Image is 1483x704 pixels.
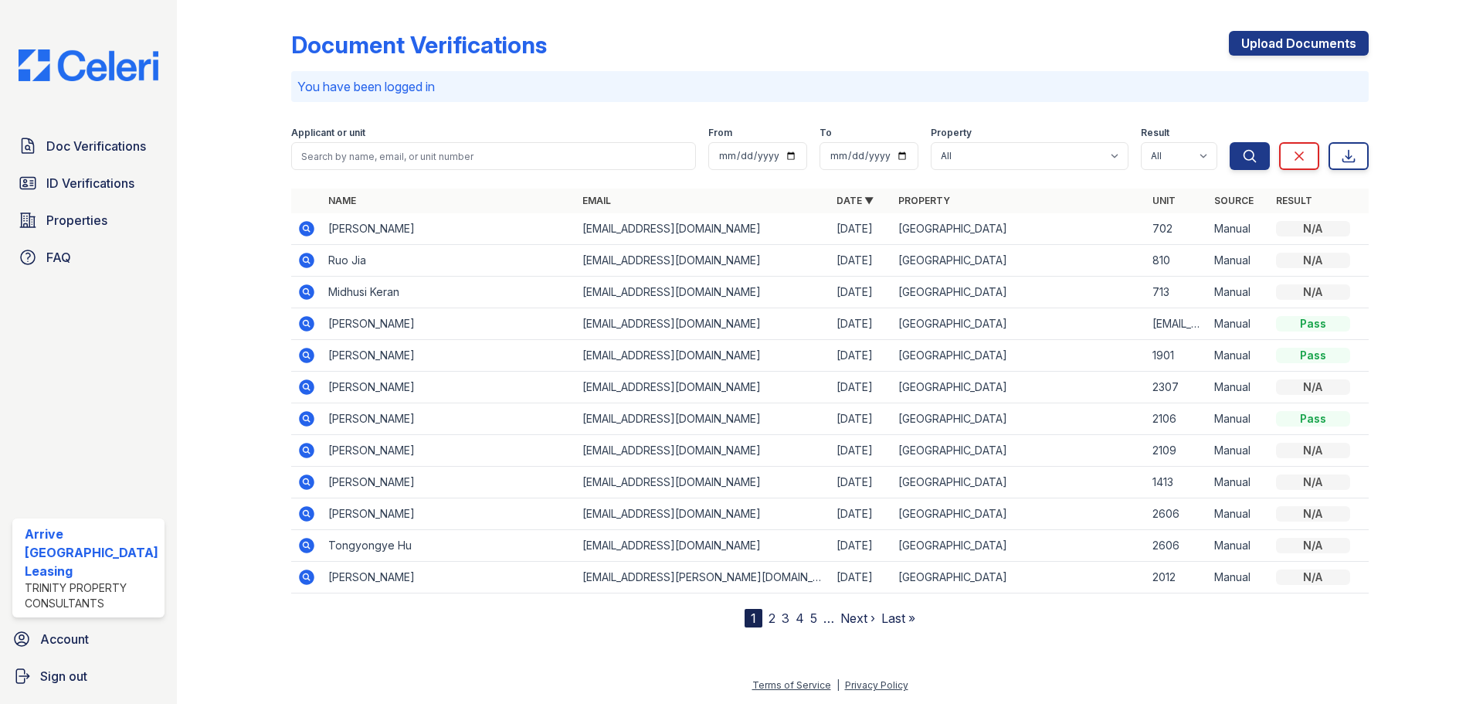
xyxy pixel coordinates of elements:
[1208,308,1270,340] td: Manual
[892,530,1146,562] td: [GEOGRAPHIC_DATA]
[1276,316,1350,332] div: Pass
[576,277,830,308] td: [EMAIL_ADDRESS][DOMAIN_NAME]
[823,609,834,627] span: …
[830,498,892,530] td: [DATE]
[291,31,547,59] div: Document Verifications
[322,308,576,340] td: [PERSON_NAME]
[1276,195,1312,206] a: Result
[1208,530,1270,562] td: Manual
[931,127,972,139] label: Property
[892,562,1146,593] td: [GEOGRAPHIC_DATA]
[1146,403,1208,435] td: 2106
[1146,562,1208,593] td: 2012
[1276,284,1350,300] div: N/A
[769,610,775,626] a: 2
[782,610,789,626] a: 3
[1208,498,1270,530] td: Manual
[745,609,762,627] div: 1
[837,679,840,691] div: |
[576,308,830,340] td: [EMAIL_ADDRESS][DOMAIN_NAME]
[1146,467,1208,498] td: 1413
[830,277,892,308] td: [DATE]
[830,308,892,340] td: [DATE]
[12,205,165,236] a: Properties
[1276,570,1350,585] div: N/A
[1276,379,1350,395] div: N/A
[1276,221,1350,236] div: N/A
[898,195,950,206] a: Property
[830,467,892,498] td: [DATE]
[892,435,1146,467] td: [GEOGRAPHIC_DATA]
[830,403,892,435] td: [DATE]
[25,525,158,580] div: Arrive [GEOGRAPHIC_DATA] Leasing
[6,624,171,655] a: Account
[892,403,1146,435] td: [GEOGRAPHIC_DATA]
[1208,340,1270,372] td: Manual
[576,213,830,245] td: [EMAIL_ADDRESS][DOMAIN_NAME]
[1141,127,1169,139] label: Result
[322,530,576,562] td: Tongyongye Hu
[328,195,356,206] a: Name
[1276,411,1350,427] div: Pass
[1208,277,1270,308] td: Manual
[40,667,87,685] span: Sign out
[12,131,165,162] a: Doc Verifications
[1208,467,1270,498] td: Manual
[12,242,165,273] a: FAQ
[1276,474,1350,490] div: N/A
[1276,443,1350,458] div: N/A
[840,610,875,626] a: Next ›
[1208,245,1270,277] td: Manual
[752,679,831,691] a: Terms of Service
[830,340,892,372] td: [DATE]
[582,195,611,206] a: Email
[830,372,892,403] td: [DATE]
[892,467,1146,498] td: [GEOGRAPHIC_DATA]
[1208,403,1270,435] td: Manual
[1146,213,1208,245] td: 702
[576,340,830,372] td: [EMAIL_ADDRESS][DOMAIN_NAME]
[1276,253,1350,268] div: N/A
[322,245,576,277] td: Ruo Jia
[576,562,830,593] td: [EMAIL_ADDRESS][PERSON_NAME][DOMAIN_NAME]
[1208,435,1270,467] td: Manual
[576,403,830,435] td: [EMAIL_ADDRESS][DOMAIN_NAME]
[322,277,576,308] td: Midhusi Keran
[1208,562,1270,593] td: Manual
[830,562,892,593] td: [DATE]
[297,77,1363,96] p: You have been logged in
[40,630,89,648] span: Account
[322,340,576,372] td: [PERSON_NAME]
[6,49,171,81] img: CE_Logo_Blue-a8612792a0a2168367f1c8372b55b34899dd931a85d93a1a3d3e32e68fde9ad4.png
[845,679,908,691] a: Privacy Policy
[892,498,1146,530] td: [GEOGRAPHIC_DATA]
[1214,195,1254,206] a: Source
[830,530,892,562] td: [DATE]
[1208,372,1270,403] td: Manual
[1146,530,1208,562] td: 2606
[892,372,1146,403] td: [GEOGRAPHIC_DATA]
[830,245,892,277] td: [DATE]
[576,498,830,530] td: [EMAIL_ADDRESS][DOMAIN_NAME]
[576,245,830,277] td: [EMAIL_ADDRESS][DOMAIN_NAME]
[830,435,892,467] td: [DATE]
[1276,506,1350,522] div: N/A
[291,127,365,139] label: Applicant or unit
[892,308,1146,340] td: [GEOGRAPHIC_DATA]
[322,372,576,403] td: [PERSON_NAME]
[1146,308,1208,340] td: [EMAIL_ADDRESS][DOMAIN_NAME]
[1229,31,1369,56] a: Upload Documents
[1152,195,1176,206] a: Unit
[892,213,1146,245] td: [GEOGRAPHIC_DATA]
[1208,213,1270,245] td: Manual
[1146,372,1208,403] td: 2307
[6,661,171,692] a: Sign out
[1146,245,1208,277] td: 810
[837,195,874,206] a: Date ▼
[796,610,804,626] a: 4
[322,562,576,593] td: [PERSON_NAME]
[576,467,830,498] td: [EMAIL_ADDRESS][DOMAIN_NAME]
[322,435,576,467] td: [PERSON_NAME]
[881,610,915,626] a: Last »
